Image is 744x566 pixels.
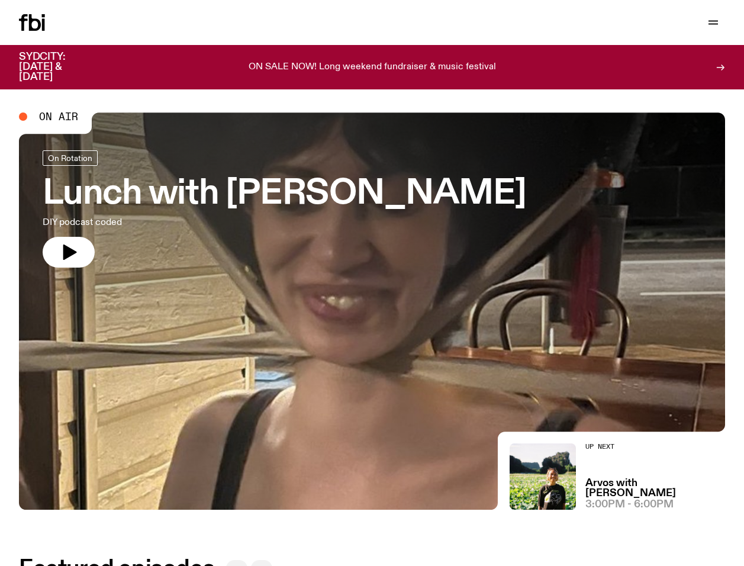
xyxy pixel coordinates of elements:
h3: Lunch with [PERSON_NAME] [43,178,526,211]
h2: Up Next [585,443,725,450]
span: On Air [39,111,78,122]
span: 3:00pm - 6:00pm [585,500,674,510]
h3: SYDCITY: [DATE] & [DATE] [19,52,95,82]
p: DIY podcast coded [43,216,346,230]
a: On Rotation [43,150,98,166]
a: Lunch with [PERSON_NAME]DIY podcast coded [43,150,526,268]
span: On Rotation [48,154,92,163]
img: Bri is smiling and wearing a black t-shirt. She is standing in front of a lush, green field. Ther... [510,443,576,510]
p: ON SALE NOW! Long weekend fundraiser & music festival [249,62,496,73]
a: Arvos with [PERSON_NAME] [585,478,725,499]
